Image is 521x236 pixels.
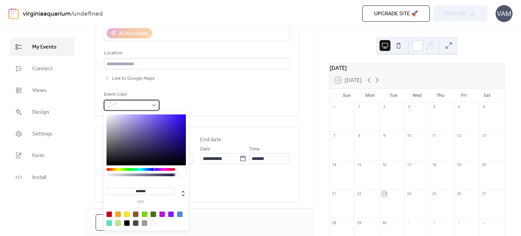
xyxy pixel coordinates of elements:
a: virginiaaquarium [23,7,71,20]
span: Time [249,145,260,153]
div: 19 [457,162,462,167]
div: 15 [356,162,362,167]
div: 22 [356,191,362,196]
div: 8 [356,133,362,138]
div: 11 [431,133,437,138]
div: [DATE] [330,64,504,72]
div: 24 [406,191,411,196]
div: 7 [332,133,337,138]
div: #9B9B9B [142,220,147,226]
div: End date [200,136,221,144]
div: Tue [382,89,405,102]
span: Date [200,145,210,153]
div: #000000 [124,220,130,226]
div: 16 [382,162,387,167]
span: Install [32,174,46,182]
div: 27 [481,191,486,196]
div: 20 [481,162,486,167]
div: 10 [406,133,411,138]
div: #4A90E2 [177,212,182,217]
div: #50E3C2 [107,220,112,226]
div: 28 [332,220,337,225]
div: 1 [356,104,362,109]
div: 3 [406,104,411,109]
span: Design [32,108,49,116]
div: #BD10E0 [159,212,165,217]
div: 4 [481,220,486,225]
div: 18 [431,162,437,167]
div: Mon [359,89,382,102]
div: #D0021B [107,212,112,217]
div: 14 [332,162,337,167]
a: My Events [10,38,74,56]
span: Form [32,152,44,160]
button: Upgrade site 🚀 [362,5,430,22]
div: 2 [431,220,437,225]
div: #4A4A4A [133,220,138,226]
a: Form [10,146,74,165]
div: 26 [457,191,462,196]
div: #FFFFFF [151,220,156,226]
div: Sat [476,89,499,102]
div: Sun [335,89,359,102]
b: / [71,7,73,20]
div: 1 [406,220,411,225]
div: #F8E71C [124,212,130,217]
div: 30 [382,220,387,225]
div: 5 [457,104,462,109]
a: Connect [10,59,74,78]
div: #B8E986 [115,220,121,226]
div: 13 [481,133,486,138]
div: #417505 [151,212,156,217]
div: Thu [429,89,452,102]
a: Design [10,103,74,121]
span: Views [32,87,47,95]
div: VAM [496,5,513,22]
div: 23 [382,191,387,196]
span: Link to Google Maps [112,75,155,83]
div: 31 [332,104,337,109]
div: Wed [405,89,429,102]
div: #F5A623 [115,212,121,217]
a: Views [10,81,74,99]
div: 3 [457,220,462,225]
div: Event color [104,91,158,99]
div: #8B572A [133,212,138,217]
div: 17 [406,162,411,167]
a: Settings [10,125,74,143]
div: 9 [382,133,387,138]
div: 12 [457,133,462,138]
div: 2 [382,104,387,109]
span: My Events [32,43,57,51]
div: 25 [431,191,437,196]
b: undefined [73,7,103,20]
div: 21 [332,191,337,196]
a: Install [10,168,74,186]
div: 4 [431,104,437,109]
span: Connect [32,65,53,73]
div: 6 [481,104,486,109]
div: #7ED321 [142,212,147,217]
span: Settings [32,130,53,138]
label: hex [107,200,175,204]
span: Upgrade site 🚀 [374,10,418,18]
div: Location [104,49,288,57]
div: 29 [356,220,362,225]
div: Fri [452,89,476,102]
div: #9013FE [168,212,174,217]
button: Cancel [96,214,140,231]
img: logo [8,8,19,19]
